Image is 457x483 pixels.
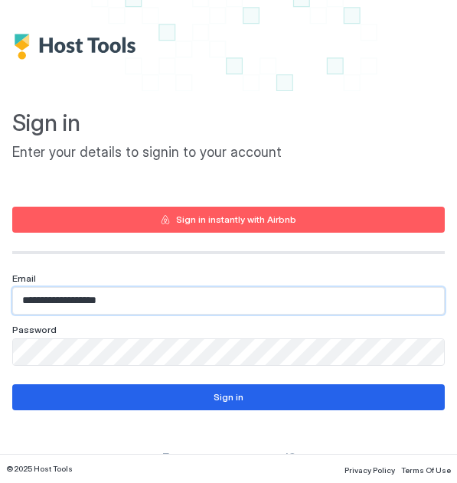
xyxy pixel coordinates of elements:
[12,384,445,410] button: Sign in
[344,461,395,477] a: Privacy Policy
[12,109,445,138] span: Sign in
[12,324,57,335] span: Password
[162,450,295,466] a: Forgot your password?
[13,288,444,314] input: Input Field
[6,464,73,474] span: © 2025 Host Tools
[214,390,243,404] div: Sign in
[162,450,295,465] span: Forgot your password?
[12,273,36,284] span: Email
[401,465,451,475] span: Terms Of Use
[12,144,445,162] span: Enter your details to signin to your account
[344,465,395,475] span: Privacy Policy
[401,461,451,477] a: Terms Of Use
[12,207,445,233] button: Sign in instantly with Airbnb
[13,339,444,365] input: Input Field
[176,213,296,227] div: Sign in instantly with Airbnb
